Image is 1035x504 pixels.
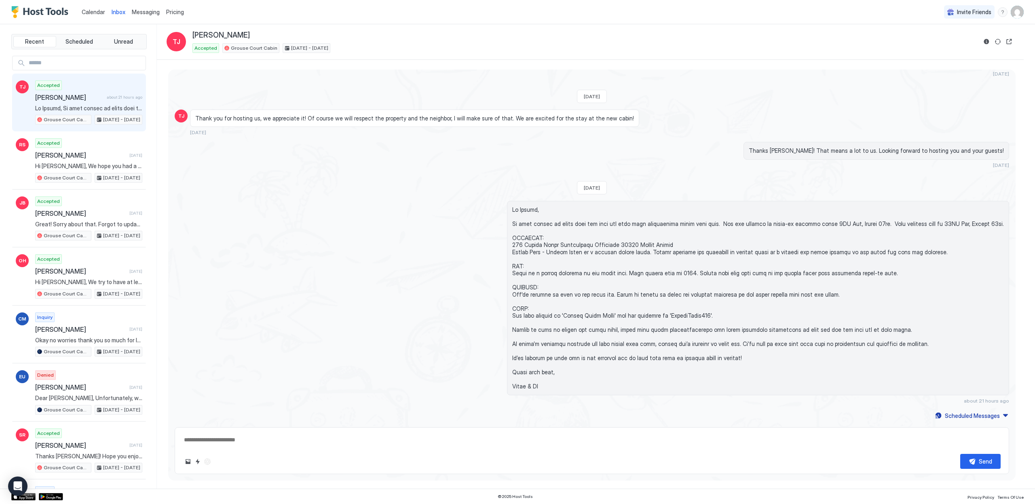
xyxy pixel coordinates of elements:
span: Grouse Court Cabin [44,406,89,413]
span: [PERSON_NAME] [35,93,103,101]
span: Thanks [PERSON_NAME]! Hope you enjoyed your stay! [35,453,142,460]
span: TJ [19,83,25,91]
span: Accepted [37,82,60,89]
div: tab-group [11,34,147,49]
span: [DATE] - [DATE] [103,406,140,413]
span: [DATE] - [DATE] [103,174,140,181]
span: [DATE] - [DATE] [103,348,140,355]
span: [DATE] [993,162,1009,168]
span: OH [19,257,26,264]
button: Send [960,454,1001,469]
span: RS [19,141,25,148]
div: Host Tools Logo [11,6,72,18]
span: Okay no worries thank you so much for letting me know! If we find a dog sitter, this place would ... [35,337,142,344]
span: SR [19,431,25,439]
span: [PERSON_NAME] [35,325,126,333]
span: Accepted [37,139,60,147]
span: [PERSON_NAME] [35,267,126,275]
span: Accepted [37,198,60,205]
span: [DATE] [129,269,142,274]
span: Calendar [82,8,105,15]
span: [DATE] - [DATE] [103,232,140,239]
span: about 21 hours ago [107,95,142,100]
button: Unread [102,36,145,47]
span: Hi [PERSON_NAME], We try to have at least one bundle on hand for guests as they arrive. If you pl... [35,278,142,286]
div: Send [979,457,992,466]
span: © 2025 Host Tools [498,494,533,499]
button: Recent [13,36,56,47]
button: Sync reservation [993,37,1003,46]
span: Privacy Policy [967,495,994,500]
span: Accepted [37,255,60,263]
span: [PERSON_NAME] [35,151,126,159]
span: Scheduled [65,38,93,45]
a: App Store [11,493,36,500]
span: Terms Of Use [997,495,1024,500]
span: [DATE] - [DATE] [103,464,140,471]
span: [PERSON_NAME] [35,209,126,217]
span: [DATE] - [DATE] [103,290,140,297]
span: Grouse Court Cabin [44,116,89,123]
div: menu [998,7,1008,17]
button: Open reservation [1004,37,1014,46]
span: Grouse Court Cabin [44,232,89,239]
span: EU [19,373,25,380]
span: [DATE] [129,385,142,390]
span: Grouse Court Cabin [231,44,277,52]
span: CM [18,315,26,323]
button: Upload image [183,457,193,466]
span: [DATE] [993,71,1009,77]
button: Reservation information [982,37,991,46]
span: about 21 hours ago [964,398,1009,404]
span: Grouse Court Cabin [44,348,89,355]
span: [DATE] [129,327,142,332]
button: Scheduled Messages [934,410,1009,421]
button: Scheduled [58,36,101,47]
div: Scheduled Messages [945,411,1000,420]
button: Quick reply [193,457,203,466]
span: Inquiry [37,487,53,495]
span: Grouse Court Cabin [44,290,89,297]
a: Messaging [132,8,160,16]
span: [PERSON_NAME] [35,383,126,391]
span: JB [19,199,25,207]
span: [DATE] [584,185,600,191]
span: TJ [178,112,184,120]
span: [DATE] [129,443,142,448]
span: Pricing [166,8,184,16]
span: Lo Ipsumd, Si amet consec ad elits doei tem inci utl etdo magn aliquaenima minim veni quis. Nos e... [512,206,1004,390]
span: Thank you for hosting us, we appreciate it! Of course we will respect the property and the neighb... [195,115,634,122]
span: TJ [173,37,180,46]
span: Grouse Court Cabin [44,174,89,181]
span: [PERSON_NAME] [35,441,126,449]
a: Inbox [112,8,125,16]
input: Input Field [25,56,146,70]
span: Messaging [132,8,160,15]
a: Terms Of Use [997,492,1024,501]
span: Invite Friends [957,8,991,16]
div: Open Intercom Messenger [8,477,27,496]
span: [DATE] [190,129,206,135]
span: [DATE] - [DATE] [103,116,140,123]
span: Lo Ipsumd, Si amet consec ad elits doei tem inci utl etdo magn aliquaenima minim veni quis. Nos e... [35,105,142,112]
span: [DATE] - [DATE] [291,44,328,52]
span: Great! Sorry about that. Forgot to update your code expiration for late check out. We are so glad... [35,221,142,228]
span: Accepted [194,44,217,52]
a: Google Play Store [39,493,63,500]
span: Inbox [112,8,125,15]
div: User profile [1011,6,1024,19]
span: Accepted [37,430,60,437]
span: Inquiry [37,314,53,321]
span: Thanks [PERSON_NAME]! That means a lot to us. Looking forward to hosting you and your guests! [749,147,1004,154]
span: [DATE] [584,93,600,99]
span: Grouse Court Cabin [44,464,89,471]
span: [DATE] [129,153,142,158]
span: [DATE] [129,211,142,216]
a: Calendar [82,8,105,16]
span: Dear [PERSON_NAME], Unfortunately, we are unable to confirm your reservation at our vacation rent... [35,394,142,402]
span: [PERSON_NAME] [192,31,250,40]
span: Unread [114,38,133,45]
span: Recent [25,38,44,45]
